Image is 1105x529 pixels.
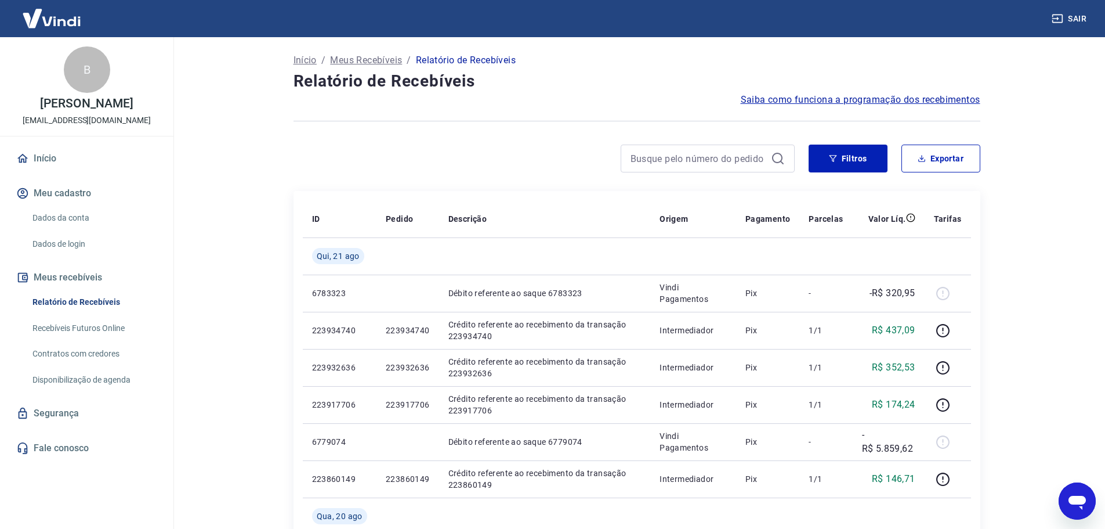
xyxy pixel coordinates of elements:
a: Saiba como funciona a programação dos recebimentos [741,93,980,107]
span: Qui, 21 ago [317,250,360,262]
h4: Relatório de Recebíveis [294,70,980,93]
a: Início [14,146,160,171]
p: 6783323 [312,287,367,299]
p: Pix [745,325,791,336]
p: Intermediador [660,473,727,485]
p: 1/1 [809,325,843,336]
p: Vindi Pagamentos [660,430,727,454]
p: ID [312,213,320,225]
iframe: Botão para abrir a janela de mensagens [1059,483,1096,520]
p: Pix [745,399,791,411]
p: Pix [745,473,791,485]
p: [PERSON_NAME] [40,98,133,110]
a: Disponibilização de agenda [28,368,160,392]
p: Crédito referente ao recebimento da transação 223932636 [448,356,642,379]
p: 223917706 [312,399,367,411]
div: B [64,46,110,93]
p: Intermediador [660,362,727,373]
button: Exportar [901,145,980,172]
button: Sair [1049,8,1091,30]
a: Meus Recebíveis [330,53,402,67]
p: Relatório de Recebíveis [416,53,516,67]
input: Busque pelo número do pedido [631,150,766,167]
p: R$ 174,24 [872,398,915,412]
img: Vindi [14,1,89,36]
a: Início [294,53,317,67]
p: Vindi Pagamentos [660,282,727,305]
p: Origem [660,213,688,225]
p: Débito referente ao saque 6783323 [448,287,642,299]
p: 223934740 [312,325,367,336]
p: [EMAIL_ADDRESS][DOMAIN_NAME] [23,114,151,127]
p: Intermediador [660,399,727,411]
p: 1/1 [809,399,843,411]
p: 1/1 [809,473,843,485]
a: Relatório de Recebíveis [28,290,160,314]
p: Crédito referente ao recebimento da transação 223860149 [448,467,642,491]
p: - [809,436,843,448]
p: Descrição [448,213,487,225]
p: Pix [745,362,791,373]
p: Débito referente ao saque 6779074 [448,436,642,448]
button: Filtros [809,145,887,172]
p: 223934740 [386,325,430,336]
p: 223860149 [312,473,367,485]
a: Segurança [14,401,160,426]
a: Contratos com credores [28,342,160,366]
p: -R$ 5.859,62 [862,428,915,456]
p: Pagamento [745,213,791,225]
p: / [321,53,325,67]
p: 6779074 [312,436,367,448]
p: - [809,287,843,299]
p: R$ 352,53 [872,361,915,375]
p: 223917706 [386,399,430,411]
p: 223860149 [386,473,430,485]
p: Pedido [386,213,413,225]
p: Parcelas [809,213,843,225]
a: Dados de login [28,232,160,256]
a: Recebíveis Futuros Online [28,316,160,340]
a: Dados da conta [28,206,160,230]
p: 223932636 [312,362,367,373]
p: R$ 146,71 [872,472,915,486]
p: 223932636 [386,362,430,373]
a: Fale conosco [14,436,160,461]
p: Crédito referente ao recebimento da transação 223934740 [448,319,642,342]
p: Intermediador [660,325,727,336]
p: 1/1 [809,362,843,373]
p: Pix [745,436,791,448]
span: Qua, 20 ago [317,510,363,522]
p: -R$ 320,95 [869,286,915,300]
p: Tarifas [934,213,962,225]
p: R$ 437,09 [872,323,915,337]
button: Meu cadastro [14,181,160,206]
p: Crédito referente ao recebimento da transação 223917706 [448,393,642,416]
p: Pix [745,287,791,299]
p: Valor Líq. [868,213,906,225]
p: / [407,53,411,67]
button: Meus recebíveis [14,265,160,290]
